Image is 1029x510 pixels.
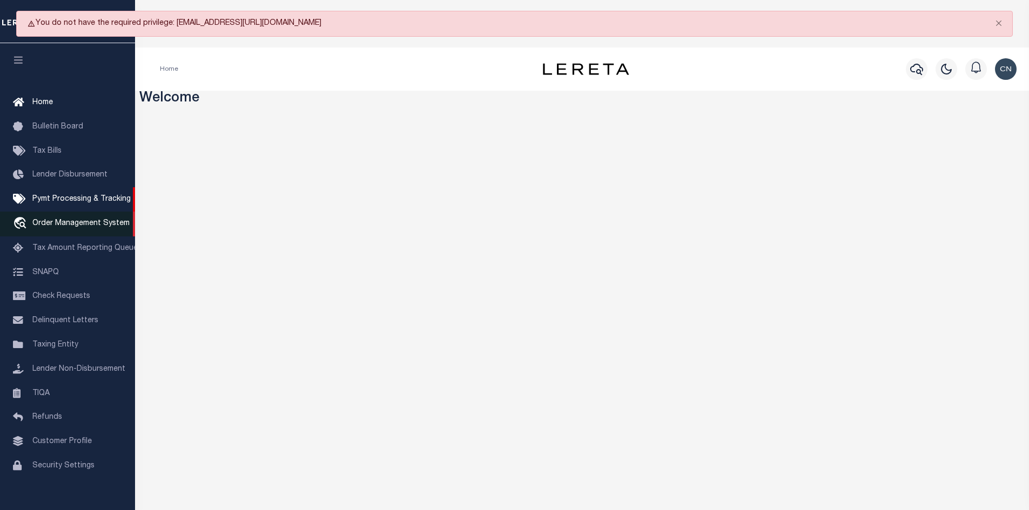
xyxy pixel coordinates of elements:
span: Lender Non-Disbursement [32,365,125,373]
span: Pymt Processing & Tracking [32,195,131,203]
span: Refunds [32,413,62,421]
i: travel_explore [13,217,30,231]
span: TIQA [32,389,50,397]
button: Close [985,11,1012,35]
div: You do not have the required privilege: [EMAIL_ADDRESS][URL][DOMAIN_NAME] [16,11,1013,37]
span: Tax Bills [32,147,62,155]
span: Tax Amount Reporting Queue [32,244,138,252]
img: logo-dark.svg [543,63,629,75]
span: SNAPQ [32,268,59,276]
span: Order Management System [32,220,130,227]
span: Customer Profile [32,438,92,445]
span: Delinquent Letters [32,317,98,324]
span: Security Settings [32,462,95,470]
span: Taxing Entity [32,341,78,349]
img: svg+xml;base64,PHN2ZyB4bWxucz0iaHR0cDovL3d3dy53My5vcmcvMjAwMC9zdmciIHBvaW50ZXItZXZlbnRzPSJub25lIi... [995,58,1017,80]
span: Check Requests [32,293,90,300]
span: Lender Disbursement [32,171,107,179]
span: Bulletin Board [32,123,83,131]
h3: Welcome [139,91,1025,107]
span: Home [32,99,53,106]
li: Home [160,64,178,74]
